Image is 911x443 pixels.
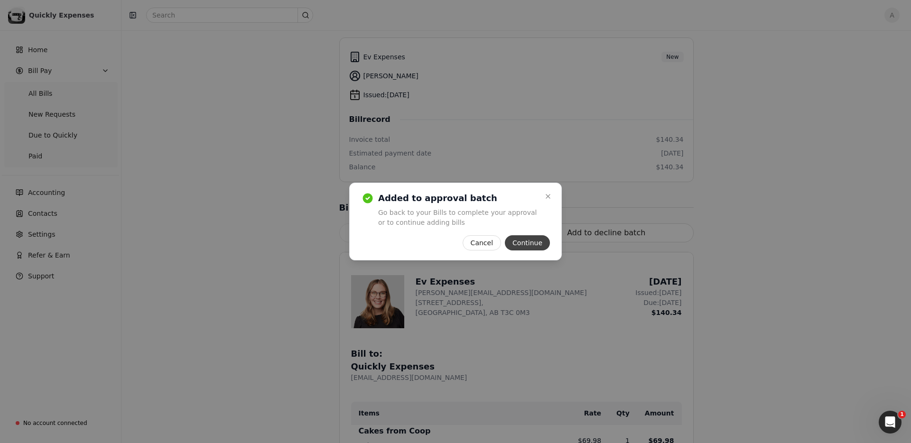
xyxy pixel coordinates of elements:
button: Continue [505,235,550,250]
button: Cancel [463,235,501,250]
iframe: Intercom live chat [879,411,902,434]
span: 1 [898,411,906,418]
p: Go back to your Bills to complete your approval or to continue adding bills [378,208,539,228]
h2: Added to approval batch [378,193,539,204]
